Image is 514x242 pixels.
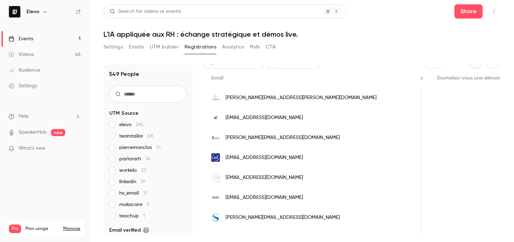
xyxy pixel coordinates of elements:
div: Settings [9,82,37,89]
img: ax-energy.fr [211,233,220,242]
span: Email verified [109,227,149,234]
span: elevo [119,121,143,128]
span: [PERSON_NAME][EMAIL_ADDRESS][DOMAIN_NAME] [226,214,340,221]
span: teachup [119,212,145,220]
button: Analytics [222,41,244,53]
a: Manage [63,226,80,232]
span: [PERSON_NAME][EMAIL_ADDRESS][DOMAIN_NAME] [226,134,340,141]
div: Search for videos or events [110,8,181,15]
h6: Elevo [26,8,39,15]
span: 33 [141,168,146,173]
span: What's new [19,145,45,152]
button: UTM builder [150,41,179,53]
button: Polls [250,41,260,53]
button: Emails [129,41,144,53]
span: Plan usage [25,226,59,232]
span: pierremonclos [119,144,161,151]
img: lejardinderabelais.fr [211,133,220,142]
div: Audience [9,67,40,74]
span: teamtailor [119,133,153,140]
span: Email [211,76,223,81]
li: help-dropdown-opener [9,113,81,120]
span: [EMAIL_ADDRESS][DOMAIN_NAME] [226,174,303,181]
span: [PERSON_NAME][EMAIL_ADDRESS][PERSON_NAME][DOMAIN_NAME] [226,94,377,102]
span: 51 [156,145,161,150]
span: Help [19,113,29,120]
span: 5 [147,202,150,207]
span: 17 [143,191,147,196]
span: workelo [119,167,146,174]
h1: 549 People [109,70,139,78]
span: 19 [141,179,145,184]
span: Pro [9,225,21,233]
span: mokacare [119,201,150,208]
a: SpeakerHub [19,129,47,136]
span: [PERSON_NAME][EMAIL_ADDRESS][DOMAIN_NAME] [226,234,340,241]
span: UTM Source [109,110,138,117]
span: hs_email [119,190,147,197]
img: finegan.lu [211,93,220,102]
span: 34 [145,156,151,161]
button: Share [454,4,483,19]
span: [EMAIL_ADDRESS][DOMAIN_NAME] [226,114,303,122]
img: destia.fr [211,193,220,202]
span: [EMAIL_ADDRESS][DOMAIN_NAME] [226,154,303,161]
button: CTA [266,41,276,53]
span: [EMAIL_ADDRESS][DOMAIN_NAME] [226,194,303,201]
span: linkedin [119,178,145,185]
img: safrangroup.com [211,213,220,222]
h1: L'IA appliquée aux RH : échange stratégique et démos live. [104,30,500,38]
div: Videos [9,51,34,58]
button: Settings [104,41,123,53]
span: parlonsrh [119,155,151,163]
span: 294 [136,122,143,127]
span: new [51,129,65,136]
img: akoyaconsulting.com [211,113,220,122]
span: 68 [147,134,153,139]
img: 5grh.fr [211,173,220,182]
span: 1 [143,213,145,218]
img: excelia-group.com [211,153,220,162]
button: Registrations [185,41,216,53]
img: Elevo [9,6,20,17]
div: Events [9,35,33,42]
